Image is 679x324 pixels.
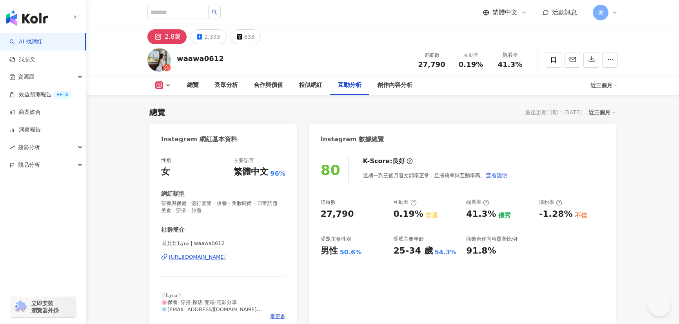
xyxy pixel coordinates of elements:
[10,296,76,317] a: chrome extension立即安裝 瀏覽器外掛
[648,293,671,316] iframe: Help Scout Beacon - Open
[435,248,457,257] div: 54.3%
[299,81,322,90] div: 相似網紅
[363,167,508,183] div: 近期一到三個月發文頻率正常，且漲粉率與互動率高。
[13,301,28,313] img: chrome extension
[204,31,220,42] div: 2,393
[575,211,587,220] div: 不佳
[161,200,285,214] span: 營養與保健 · 流行音樂 · 保養 · 美妝時尚 · 日常話題 · 美食 · 穿搭 · 旅遊
[169,254,226,261] div: [URL][DOMAIN_NAME]
[539,199,562,206] div: 漲粉率
[187,81,199,90] div: 總覽
[9,108,41,116] a: 商案媒合
[18,139,40,156] span: 趨勢分析
[393,199,416,206] div: 互動率
[321,245,338,257] div: 男性
[161,240,285,247] span: 🐰娃娃𝐋𝐲𝐫𝐚 | waawa0612
[9,126,41,134] a: 洞察報告
[539,208,572,220] div: -1.28%
[147,29,187,44] button: 2.8萬
[393,208,423,220] div: 0.19%
[161,292,262,320] span: ♡𝐋𝐲𝐫𝐚♡ 🌸保養· 穿搭·探店·開箱·電影分享 📧[EMAIL_ADDRESS][DOMAIN_NAME] #33xoutfit
[492,8,517,17] span: 繁體中文
[177,54,224,63] div: waawa0612
[498,61,522,68] span: 41.3%
[212,9,217,15] span: search
[588,107,616,117] div: 近三個月
[363,157,413,166] div: K-Score :
[486,172,508,178] span: 查看說明
[466,236,517,243] div: 商業合作內容覆蓋比例
[466,208,496,220] div: 41.3%
[321,135,384,144] div: Instagram 數據總覽
[161,190,185,198] div: 網紅類型
[377,81,412,90] div: 創作內容分析
[254,81,283,90] div: 合作與價值
[18,68,34,86] span: 資源庫
[392,157,405,166] div: 良好
[161,226,185,234] div: 社群簡介
[590,79,618,92] div: 近三個月
[495,51,525,59] div: 觀看率
[498,211,511,220] div: 優秀
[244,31,255,42] div: 833
[31,300,59,314] span: 立即安裝 瀏覽器外掛
[191,29,226,44] button: 2,393
[466,245,496,257] div: 91.8%
[18,156,40,174] span: 競品分析
[161,254,285,261] a: [URL][DOMAIN_NAME]
[393,236,424,243] div: 受眾主要年齡
[321,199,336,206] div: 追蹤數
[147,48,171,72] img: KOL Avatar
[425,211,438,220] div: 普通
[485,167,508,183] button: 查看說明
[418,60,445,68] span: 27,790
[9,91,71,99] a: 效益預測報告BETA
[9,38,42,46] a: searchAI 找網紅
[340,248,362,257] div: 50.6%
[321,236,351,243] div: 受眾主要性別
[234,157,254,164] div: 主要語言
[9,145,15,150] span: rise
[525,109,582,115] div: 最後更新日期：[DATE]
[270,313,285,320] span: 看更多
[6,10,48,26] img: logo
[459,61,483,68] span: 0.19%
[161,135,237,144] div: Instagram 網紅基本資料
[417,51,447,59] div: 追蹤數
[149,107,165,118] div: 總覽
[234,166,268,178] div: 繁體中文
[598,8,603,17] span: 奧
[456,51,486,59] div: 互動率
[466,199,489,206] div: 觀看率
[161,157,171,164] div: 性別
[321,162,340,178] div: 80
[321,208,354,220] div: 27,790
[165,31,181,42] div: 2.8萬
[270,169,285,178] span: 96%
[393,245,432,257] div: 25-34 歲
[552,9,577,16] span: 活動訊息
[9,56,35,63] a: 找貼文
[338,81,361,90] div: 互動分析
[231,29,261,44] button: 833
[161,166,170,178] div: 女
[214,81,238,90] div: 受眾分析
